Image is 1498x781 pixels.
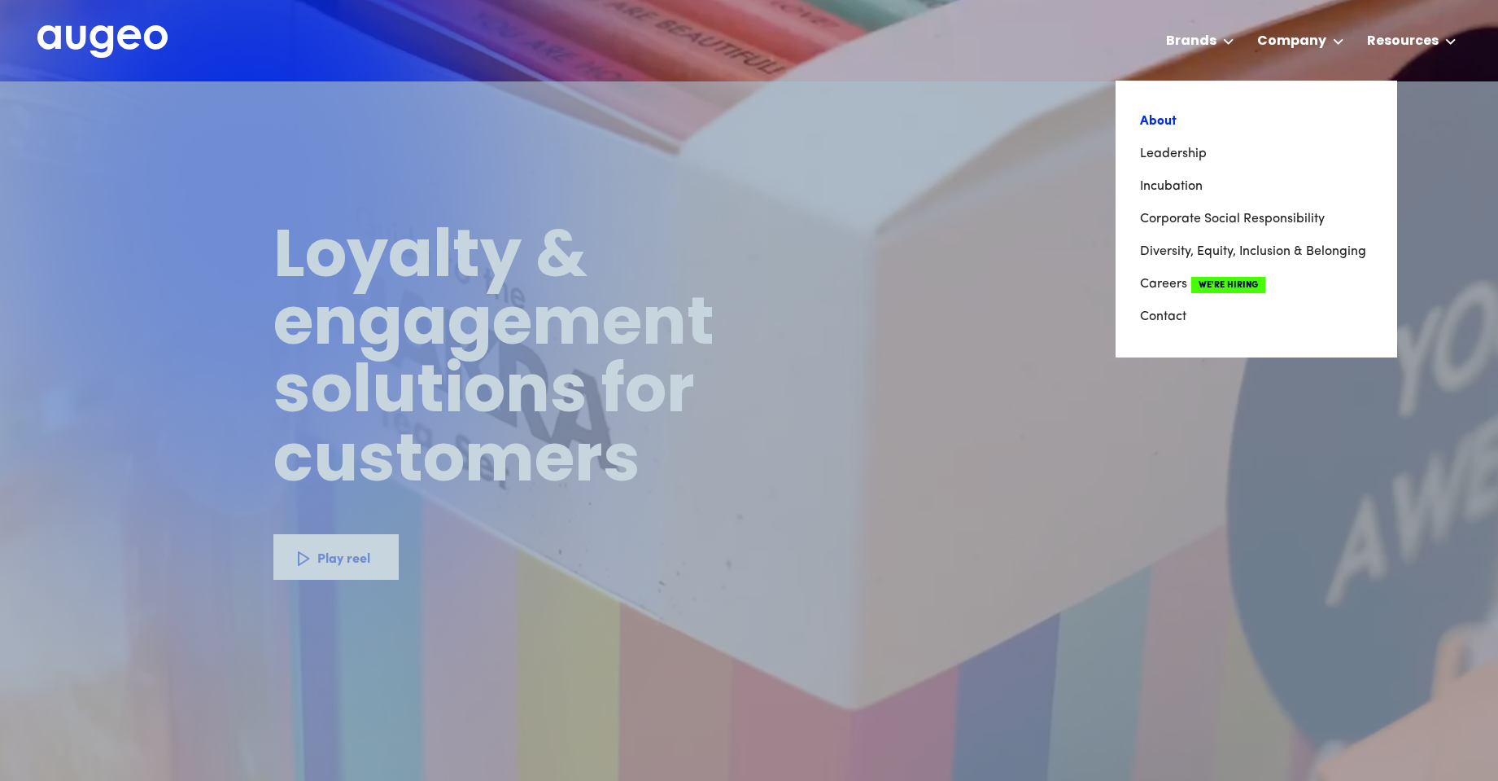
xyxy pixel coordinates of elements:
a: About [1140,105,1373,138]
img: Augeo's full logo in white. [37,25,168,59]
span: We're Hiring [1191,277,1265,293]
a: CareersWe're Hiring [1140,268,1373,301]
a: home [37,25,168,59]
a: Incubation [1140,170,1373,203]
div: Resources [1367,32,1439,51]
div: Brands [1166,32,1216,51]
a: Corporate Social Responsibility [1140,203,1373,235]
a: Diversity, Equity, Inclusion & Belonging [1140,235,1373,268]
a: Leadership [1140,138,1373,170]
nav: Company [1116,81,1397,358]
a: Contact [1140,301,1373,333]
div: Company [1257,32,1326,51]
